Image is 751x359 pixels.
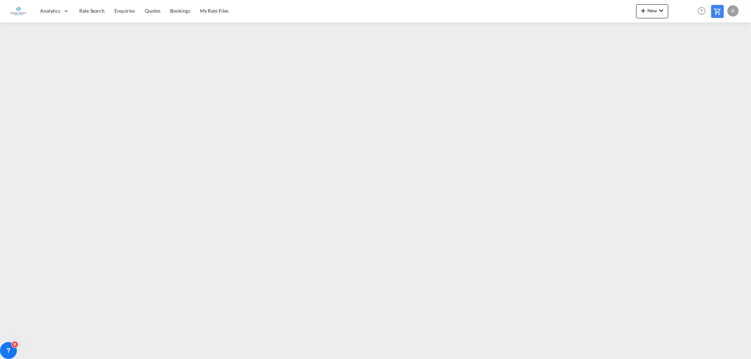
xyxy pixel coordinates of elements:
[200,8,229,14] span: My Rate Files
[79,8,105,14] span: Rate Search
[114,8,135,14] span: Enquiries
[657,6,665,15] md-icon: icon-chevron-down
[636,4,668,18] button: icon-plus 400-fgNewicon-chevron-down
[639,6,647,15] md-icon: icon-plus 400-fg
[696,5,708,17] span: Help
[727,5,739,17] div: R
[639,8,665,13] span: New
[40,7,60,14] span: Analytics
[170,8,190,14] span: Bookings
[145,8,160,14] span: Quotes
[696,5,711,18] div: Help
[11,3,26,19] img: e1326340b7c511ef854e8d6a806141ad.jpg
